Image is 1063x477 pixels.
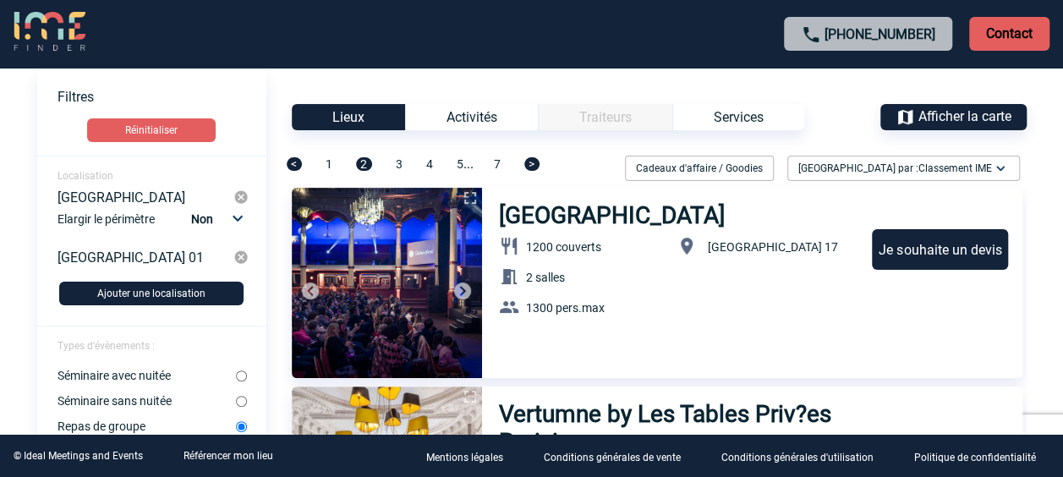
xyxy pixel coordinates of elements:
p: Contact [969,17,1049,51]
a: Conditions générales d'utilisation [708,448,901,464]
div: Activités [405,104,538,130]
span: 5 [457,157,463,171]
span: < [287,157,302,171]
label: Séminaire avec nuitée [58,369,236,382]
span: 7 [494,157,501,171]
div: Lieux [292,104,405,130]
span: 3 [396,157,403,171]
span: > [524,157,540,171]
div: Services [672,104,804,130]
span: 2 [356,157,372,171]
div: Je souhaite un devis [872,229,1008,270]
p: Conditions générales de vente [544,452,681,463]
div: Catégorie non disponible pour le type d’Événement sélectionné [538,104,672,130]
a: Mentions légales [413,448,530,464]
img: baseline_location_on_white_24dp-b.png [677,236,697,256]
a: [PHONE_NUMBER] [825,26,935,42]
img: cancel-24-px-g.png [233,189,249,205]
img: cancel-24-px-g.png [233,249,249,265]
div: © Ideal Meetings and Events [14,450,143,462]
p: Mentions légales [426,452,503,463]
p: Conditions générales d'utilisation [721,452,874,463]
img: baseline_meeting_room_white_24dp-b.png [499,266,519,287]
span: Types d'évènements : [58,340,155,352]
img: 1.jpg [292,188,482,378]
img: baseline_restaurant_white_24dp-b.png [499,236,519,256]
a: Conditions générales de vente [530,448,708,464]
h3: [GEOGRAPHIC_DATA] [499,201,727,229]
p: Filtres [58,89,266,105]
p: Politique de confidentialité [914,452,1036,463]
span: 4 [426,157,433,171]
a: Réinitialiser [37,118,266,142]
h3: Vertumne by Les Tables Priv?es Parisiennes [499,400,857,456]
div: ... [266,156,540,188]
span: Afficher la carte [918,108,1011,124]
div: [GEOGRAPHIC_DATA] [58,189,234,205]
button: Ajouter une localisation [59,282,244,305]
span: Classement IME [918,162,992,174]
div: Cadeaux d'affaire / Goodies [625,156,774,181]
a: Politique de confidentialité [901,448,1063,464]
a: Référencer mon lieu [184,450,273,462]
img: baseline_group_white_24dp-b.png [499,297,519,317]
span: Localisation [58,170,113,182]
div: [GEOGRAPHIC_DATA] 01 (75001) [58,249,234,265]
img: call-24-px.png [801,25,821,45]
span: [GEOGRAPHIC_DATA] par : [798,160,992,177]
label: Séminaire sans nuitée [58,394,236,408]
div: Filtrer sur Cadeaux d'affaire / Goodies [618,156,781,181]
span: 1200 couverts [526,240,601,254]
div: Elargir le périmètre [58,208,249,243]
span: 1 [326,157,332,171]
label: Repas de groupe [58,419,236,433]
img: baseline_expand_more_white_24dp-b.png [992,160,1009,177]
span: 1300 pers.max [526,301,605,315]
span: [GEOGRAPHIC_DATA] 17 [707,240,837,254]
span: 2 salles [526,271,565,284]
button: Réinitialiser [87,118,216,142]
